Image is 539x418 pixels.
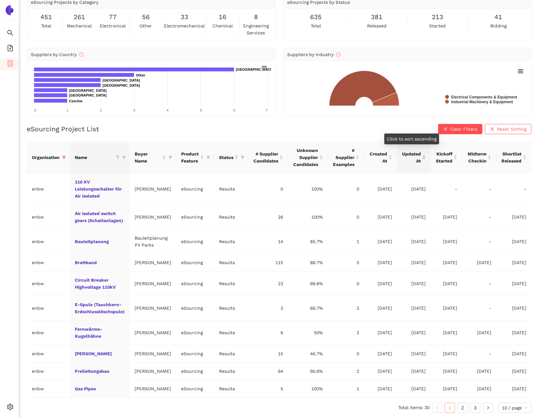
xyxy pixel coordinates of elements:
[328,142,364,173] th: this column's title is # Supplier Examples,this column is sortable
[328,380,364,398] td: 1
[130,229,176,254] td: Bauleitplanung PV Parks
[288,173,328,205] td: 100%
[67,22,92,29] span: mechanical
[462,321,496,345] td: [DATE]
[214,205,249,229] td: Results
[236,68,273,71] text: [GEOGRAPHIC_DATA]
[397,254,431,271] td: [DATE]
[7,27,13,40] span: search
[130,380,176,398] td: [PERSON_NAME]
[397,363,431,380] td: [DATE]
[212,22,233,29] span: chemical
[397,205,431,229] td: [DATE]
[431,254,462,271] td: [DATE]
[462,173,496,205] td: -
[27,345,70,363] td: enbw
[483,403,493,413] li: Next Page
[458,403,467,413] a: 2
[130,173,176,205] td: [PERSON_NAME]
[214,321,249,345] td: Results
[435,406,439,410] span: left
[397,142,431,173] th: this column's title is Updated At,this column is sortable
[214,142,249,173] th: this column's title is Status,this column is sortable
[431,229,462,254] td: [DATE]
[431,345,462,363] td: [DATE]
[431,363,462,380] td: [DATE]
[7,58,13,71] span: container
[176,142,214,173] th: this column's title is Product Feature,this column is sortable
[364,205,397,229] td: [DATE]
[121,153,127,162] span: filter
[176,296,214,321] td: eSourcing
[462,380,496,398] td: [DATE]
[462,296,496,321] td: -
[248,173,288,205] td: 0
[364,363,397,380] td: [DATE]
[288,142,328,173] th: this column's title is Unknown Supplier Candidates,this column is sortable
[288,345,328,363] td: 46.7%
[311,22,321,29] span: total
[27,124,99,133] h2: eSourcing Project List
[367,22,387,29] span: released
[471,403,480,413] a: 3
[32,154,60,161] span: Organization
[233,108,235,112] text: 6
[328,271,364,296] td: 0
[248,296,288,321] td: 3
[497,126,526,133] span: Reset Sorting
[328,229,364,254] td: 1
[34,108,36,112] text: 0
[287,52,341,57] span: Suppliers by Industry
[103,78,140,82] text: [GEOGRAPHIC_DATA]
[67,108,68,112] text: 1
[31,52,84,57] span: Suppliers by Country
[397,321,431,345] td: [DATE]
[364,142,397,173] th: this column's title is Created At,this column is sortable
[431,205,462,229] td: [DATE]
[253,150,278,164] span: # Supplier Candidates
[130,296,176,321] td: [PERSON_NAME]
[214,363,249,380] td: Results
[241,22,271,36] span: engineering services
[130,363,176,380] td: [PERSON_NAME]
[205,149,211,166] span: filter
[364,296,397,321] td: [DATE]
[364,321,397,345] td: [DATE]
[130,345,176,363] td: [PERSON_NAME]
[214,380,249,398] td: Results
[364,345,397,363] td: [DATE]
[445,403,455,413] li: 1
[431,380,462,398] td: [DATE]
[369,150,387,164] span: Created At
[27,254,70,271] td: enbw
[214,345,249,363] td: Results
[135,150,161,164] span: Buyer Name
[241,155,245,159] span: filter
[27,380,70,398] td: enbw
[266,108,267,112] text: 7
[254,12,258,22] span: 8
[130,142,176,173] th: this column's title is Buyer Name,this column is sortable
[214,173,249,205] td: Results
[206,155,210,159] span: filter
[214,229,249,254] td: Results
[27,296,70,321] td: enbw
[27,271,70,296] td: enbw
[176,271,214,296] td: eSourcing
[214,271,249,296] td: Results
[436,150,452,164] span: Kickoff Started
[103,83,140,87] text: [GEOGRAPHIC_DATA]
[27,229,70,254] td: enbw
[41,22,51,29] span: total
[445,403,455,413] a: 1
[502,403,528,413] span: 10 / page
[168,155,172,159] span: filter
[397,345,431,363] td: [DATE]
[496,345,531,363] td: [DATE]
[429,22,446,29] span: started
[462,254,496,271] td: [DATE]
[27,321,70,345] td: enbw
[214,296,249,321] td: Results
[333,147,354,168] span: # Supplier Examples
[167,149,174,166] span: filter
